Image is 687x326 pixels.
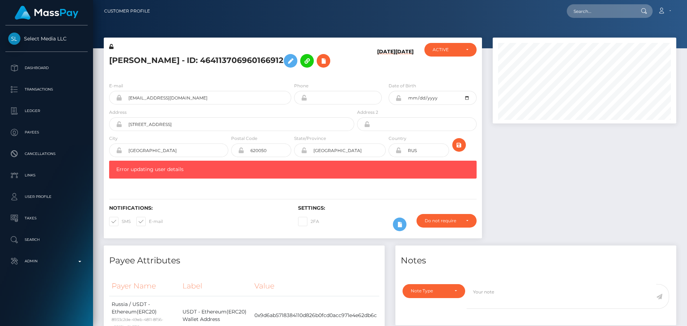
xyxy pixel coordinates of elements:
[109,50,350,71] h5: [PERSON_NAME] - ID: 464113706960166912
[8,213,85,224] p: Taxes
[416,214,477,228] button: Do not require
[109,205,287,211] h6: Notifications:
[8,127,85,138] p: Payees
[567,4,634,18] input: Search...
[8,33,20,45] img: Select Media LLC
[389,83,416,89] label: Date of Birth
[109,83,123,89] label: E-mail
[231,135,257,142] label: Postal Code
[15,6,78,20] img: MassPay Logo
[5,123,88,141] a: Payees
[8,234,85,245] p: Search
[8,149,85,159] p: Cancellations
[5,252,88,270] a: Admin
[425,218,460,224] div: Do not require
[389,135,406,142] label: Country
[5,35,88,42] span: Select Media LLC
[8,191,85,202] p: User Profile
[5,209,88,227] a: Taxes
[5,145,88,163] a: Cancellations
[109,135,118,142] label: City
[5,81,88,98] a: Transactions
[252,276,379,296] th: Value
[401,254,671,267] h4: Notes
[411,288,449,294] div: Note Type
[294,83,308,89] label: Phone
[116,166,184,172] span: Error updating user details
[109,254,379,267] h4: Payee Attributes
[424,43,477,57] button: ACTIVE
[298,217,319,226] label: 2FA
[357,109,378,116] label: Address 2
[109,109,127,116] label: Address
[180,276,252,296] th: Label
[109,276,180,296] th: Payer Name
[8,170,85,181] p: Links
[8,84,85,95] p: Transactions
[433,47,460,53] div: ACTIVE
[5,188,88,206] a: User Profile
[8,63,85,73] p: Dashboard
[8,256,85,267] p: Admin
[104,4,150,19] a: Customer Profile
[136,217,163,226] label: E-mail
[8,106,85,116] p: Ledger
[294,135,326,142] label: State/Province
[298,205,476,211] h6: Settings:
[395,49,414,74] h6: [DATE]
[5,231,88,249] a: Search
[5,166,88,184] a: Links
[377,49,395,74] h6: [DATE]
[5,59,88,77] a: Dashboard
[403,284,465,298] button: Note Type
[109,217,131,226] label: SMS
[5,102,88,120] a: Ledger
